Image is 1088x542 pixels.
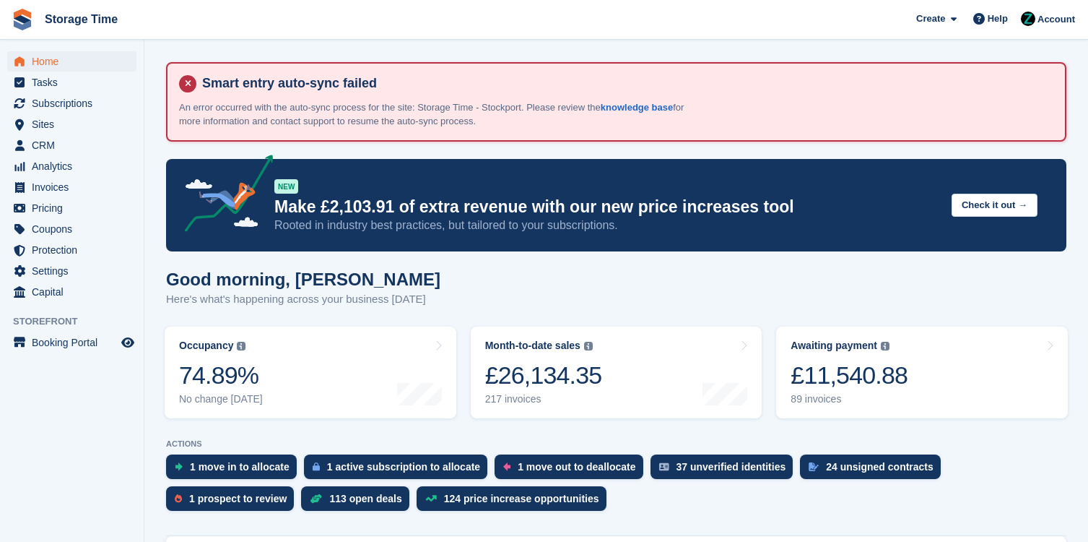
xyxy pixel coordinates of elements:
span: Create [916,12,945,26]
a: 113 open deals [301,486,416,518]
img: move_ins_to_allocate_icon-fdf77a2bb77ea45bf5b3d319d69a93e2d87916cf1d5bf7949dd705db3b84f3ca.svg [175,463,183,471]
a: 37 unverified identities [650,455,801,486]
span: Storefront [13,314,144,329]
span: Sites [32,114,118,134]
div: 1 active subscription to allocate [327,461,480,473]
div: 24 unsigned contracts [826,461,933,473]
h4: Smart entry auto-sync failed [196,75,1053,92]
img: active_subscription_to_allocate_icon-d502201f5373d7db506a760aba3b589e785aa758c864c3986d89f69b8ff3... [313,462,320,471]
div: 1 move out to deallocate [518,461,635,473]
a: 24 unsigned contracts [800,455,948,486]
p: Rooted in industry best practices, but tailored to your subscriptions. [274,218,940,233]
a: Preview store [119,334,136,351]
div: 37 unverified identities [676,461,786,473]
a: menu [7,240,136,260]
a: menu [7,72,136,93]
div: 74.89% [179,361,263,390]
span: Pricing [32,198,118,218]
a: 1 move in to allocate [166,455,304,486]
a: menu [7,219,136,239]
a: menu [7,93,136,113]
a: menu [7,135,136,155]
a: Month-to-date sales £26,134.35 217 invoices [471,327,762,418]
span: Booking Portal [32,332,118,353]
img: price-adjustments-announcement-icon-8257ccfd72463d97f412b2fc003d46551f7dbcb40ab6d574587a9cd5c0d94... [173,155,274,237]
p: Here's what's happening across your business [DATE] [166,291,440,308]
div: NEW [274,179,298,194]
div: 217 invoices [485,393,602,405]
img: verify_identity-adf6edd0f0f0b5bbfe63781bf79b02c33cf7c696d77639b501bdc392416b5a36.svg [659,463,669,471]
span: Tasks [32,72,118,93]
a: menu [7,198,136,218]
span: Coupons [32,219,118,239]
a: 1 move out to deallocate [495,455,650,486]
span: Protection [32,240,118,260]
a: 1 active subscription to allocate [304,455,495,486]
div: No change [DATE] [179,393,263,405]
a: menu [7,156,136,176]
img: move_outs_to_deallocate_icon-f764333ba52eb49d3ac5e1228854f67142a1ed5810a6f6cc68b1a99e826820c5.svg [503,463,510,471]
img: Zain Sarwar [1021,12,1035,26]
a: 124 price increase opportunities [417,486,614,518]
a: menu [7,51,136,72]
span: Invoices [32,177,118,197]
p: ACTIONS [166,439,1066,449]
div: 124 price increase opportunities [444,493,599,504]
a: menu [7,261,136,281]
button: Check it out → [952,194,1037,218]
div: £11,540.88 [791,361,908,390]
img: prospect-51fa495bee0391a8d652442698ab0144808aea92771e9ea1ae160a38d050c398.svg [175,494,182,503]
img: icon-info-grey-7440780725fd019a000dd9b08b2336e03edf1995a4989e88bcd33f0948082b44.svg [881,342,889,350]
a: Storage Time [39,7,123,31]
img: stora-icon-8386f47178a22dfd0bd8f6a31ec36ba5ce8667c1dd55bd0f319d3a0aa187defe.svg [12,9,33,30]
a: 1 prospect to review [166,486,301,518]
span: Settings [32,261,118,281]
a: menu [7,114,136,134]
span: Analytics [32,156,118,176]
span: Account [1037,12,1075,27]
div: £26,134.35 [485,361,602,390]
span: Capital [32,282,118,302]
div: 89 invoices [791,393,908,405]
span: Home [32,51,118,72]
img: icon-info-grey-7440780725fd019a000dd9b08b2336e03edf1995a4989e88bcd33f0948082b44.svg [584,342,593,350]
div: 113 open deals [329,493,401,504]
img: contract_signature_icon-13c848040528278c33f63329250d36e43548de30e8caae1d1a13099fd9432cc5.svg [809,463,819,471]
p: Make £2,103.91 of extra revenue with our new price increases tool [274,197,940,218]
p: An error occurred with the auto-sync process for the site: Storage Time - Stockport. Please revie... [179,100,684,129]
img: deal-1b604bf984904fb50ccaf53a9ad4b4a5d6e5aea283cecdc64d6e3604feb123c2.svg [310,494,322,504]
a: knowledge base [601,102,673,113]
a: menu [7,332,136,353]
div: Occupancy [179,340,233,352]
div: Awaiting payment [791,340,877,352]
a: menu [7,177,136,197]
span: CRM [32,135,118,155]
img: price_increase_opportunities-93ffe204e8149a01c8c9dc8f82e8f89637d9d84a8eef4429ea346261dce0b2c0.svg [425,495,437,502]
div: 1 prospect to review [189,493,287,504]
div: Month-to-date sales [485,340,580,352]
span: Subscriptions [32,93,118,113]
a: Occupancy 74.89% No change [DATE] [165,327,456,418]
a: Awaiting payment £11,540.88 89 invoices [776,327,1068,418]
span: Help [988,12,1008,26]
img: icon-info-grey-7440780725fd019a000dd9b08b2336e03edf1995a4989e88bcd33f0948082b44.svg [237,342,245,350]
div: 1 move in to allocate [190,461,290,473]
a: menu [7,282,136,302]
h1: Good morning, [PERSON_NAME] [166,270,440,289]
